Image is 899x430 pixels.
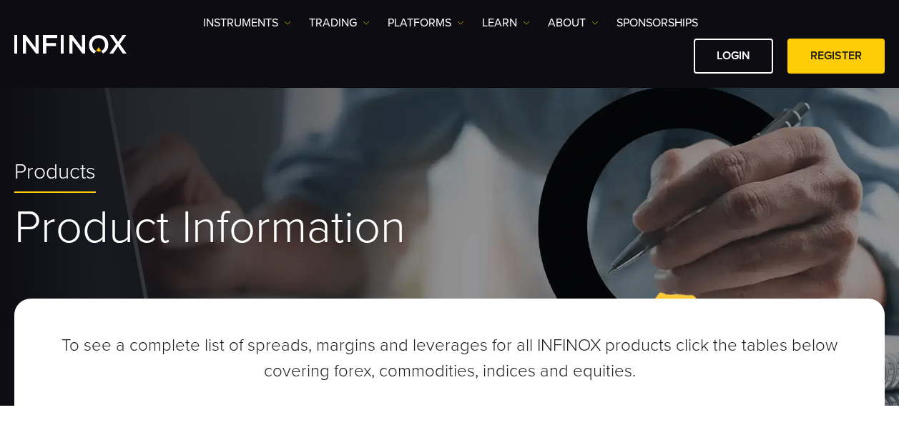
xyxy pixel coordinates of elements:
[14,159,96,186] span: Products
[616,14,698,31] a: SPONSORSHIPS
[694,39,773,74] a: LOGIN
[203,14,291,31] a: Instruments
[14,35,160,54] a: INFINOX Logo
[548,14,599,31] a: ABOUT
[49,333,850,384] p: To see a complete list of spreads, margins and leverages for all INFINOX products click the table...
[388,14,464,31] a: PLATFORMS
[309,14,370,31] a: TRADING
[482,14,530,31] a: Learn
[787,39,885,74] a: REGISTER
[14,204,885,252] h1: Product Information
